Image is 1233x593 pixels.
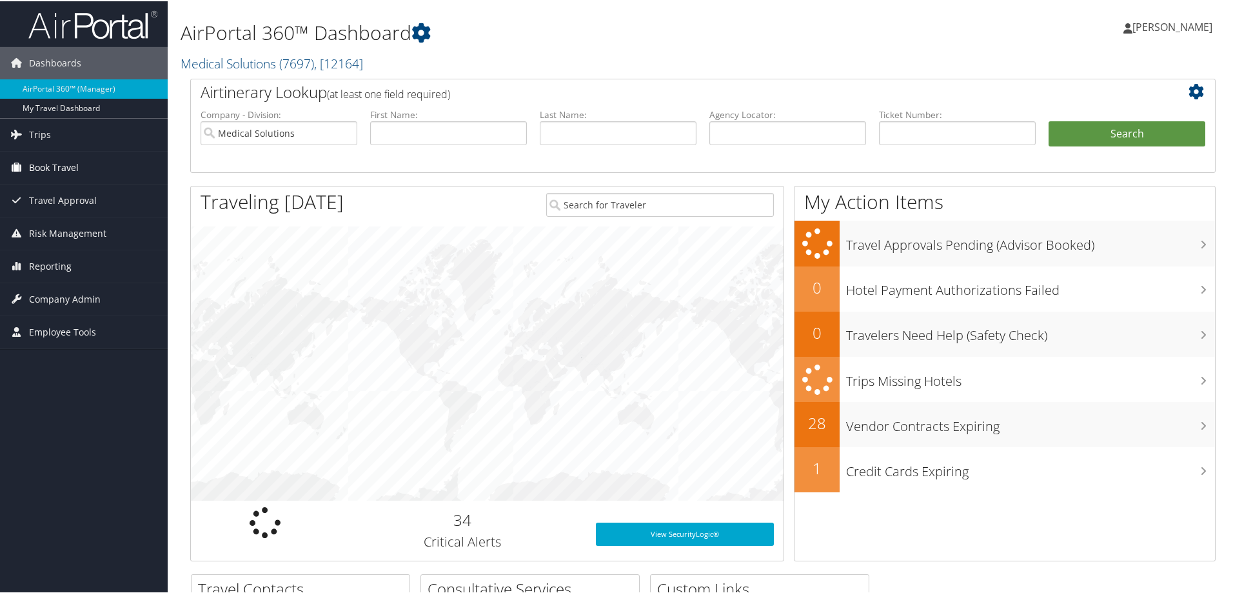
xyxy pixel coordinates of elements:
[596,521,774,545] a: View SecurityLogic®
[879,107,1036,120] label: Ticket Number:
[846,410,1215,434] h3: Vendor Contracts Expiring
[29,117,51,150] span: Trips
[201,187,344,214] h1: Traveling [DATE]
[181,54,363,71] a: Medical Solutions
[540,107,696,120] label: Last Name:
[29,183,97,216] span: Travel Approval
[29,46,81,78] span: Dashboards
[29,150,79,183] span: Book Travel
[28,8,157,39] img: airportal-logo.png
[794,219,1215,265] a: Travel Approvals Pending (Advisor Booked)
[370,107,527,120] label: First Name:
[846,274,1215,298] h3: Hotel Payment Authorizations Failed
[327,86,450,100] span: (at least one field required)
[29,282,101,314] span: Company Admin
[349,508,577,530] h2: 34
[29,315,96,347] span: Employee Tools
[314,54,363,71] span: , [ 12164 ]
[794,411,840,433] h2: 28
[794,446,1215,491] a: 1Credit Cards Expiring
[29,249,72,281] span: Reporting
[794,401,1215,446] a: 28Vendor Contracts Expiring
[794,276,840,297] h2: 0
[181,18,877,45] h1: AirPortal 360™ Dashboard
[29,216,106,248] span: Risk Management
[1132,19,1212,33] span: [PERSON_NAME]
[846,455,1215,479] h3: Credit Cards Expiring
[846,228,1215,253] h3: Travel Approvals Pending (Advisor Booked)
[794,456,840,478] h2: 1
[846,319,1215,343] h3: Travelers Need Help (Safety Check)
[1049,120,1205,146] button: Search
[201,107,357,120] label: Company - Division:
[794,321,840,343] h2: 0
[709,107,866,120] label: Agency Locator:
[794,356,1215,401] a: Trips Missing Hotels
[279,54,314,71] span: ( 7697 )
[794,310,1215,356] a: 0Travelers Need Help (Safety Check)
[349,532,577,550] h3: Critical Alerts
[846,365,1215,389] h3: Trips Missing Hotels
[1123,6,1225,45] a: [PERSON_NAME]
[794,187,1215,214] h1: My Action Items
[794,265,1215,310] a: 0Hotel Payment Authorizations Failed
[546,192,774,216] input: Search for Traveler
[201,80,1120,102] h2: Airtinerary Lookup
